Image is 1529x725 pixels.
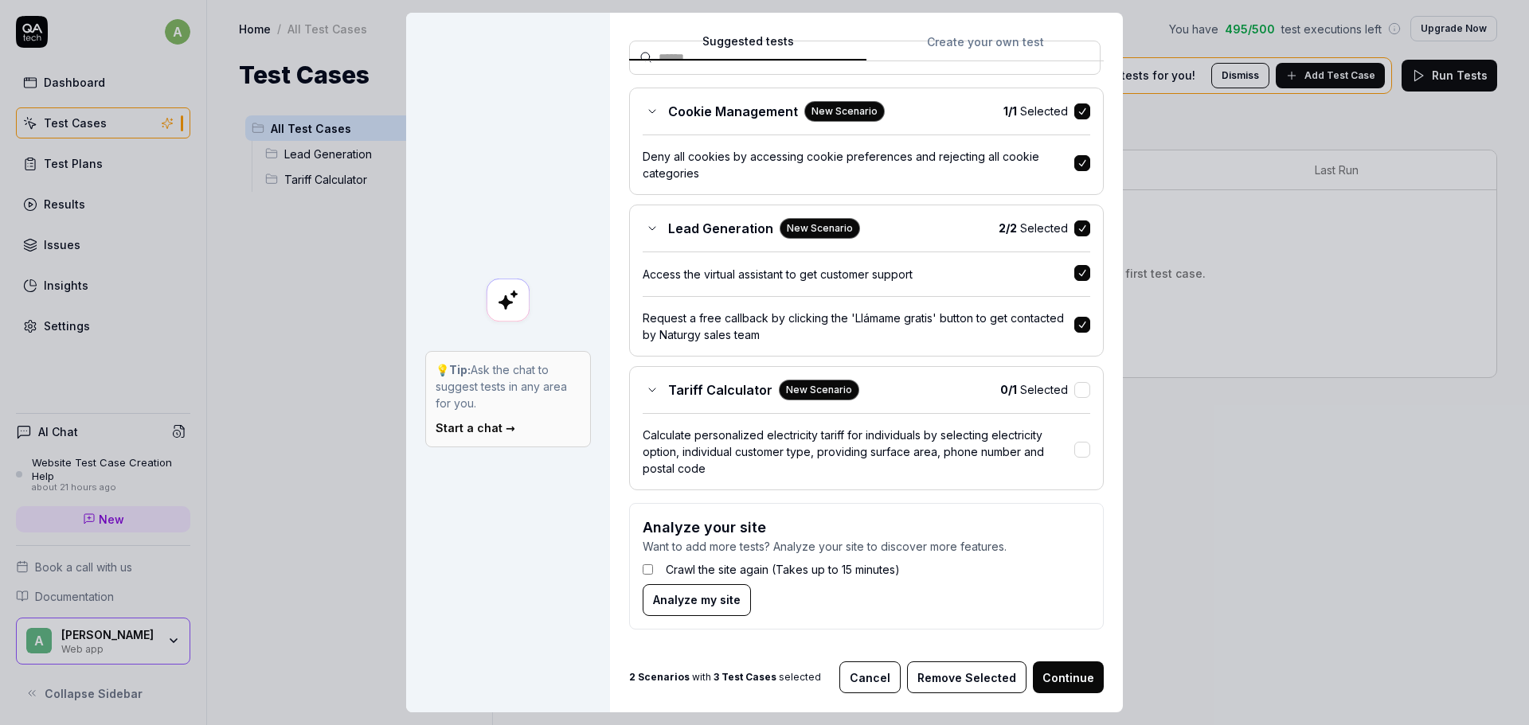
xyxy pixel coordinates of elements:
[629,671,690,683] b: 2 Scenarios
[714,671,776,683] b: 3 Test Cases
[643,266,1074,283] div: Access the virtual assistant to get customer support
[866,33,1104,61] button: Create your own test
[436,421,515,435] a: Start a chat →
[643,584,751,616] button: Analyze my site
[1003,104,1017,118] b: 1 / 1
[1000,381,1068,398] span: Selected
[907,661,1027,693] button: Remove Selected
[1003,103,1068,119] span: Selected
[643,310,1074,343] div: Request a free callback by clicking the 'Llámame gratis' button to get contacted by Naturgy sales...
[629,670,821,684] span: with selected
[804,101,885,122] div: New Scenario
[666,561,900,578] label: Crawl the site again (Takes up to 15 minutes)
[780,218,860,239] div: New Scenario
[839,661,901,693] button: Cancel
[668,380,772,400] span: Tariff Calculator
[436,361,581,411] p: 💡 Ask the chat to suggest tests in any area for you.
[668,219,773,238] span: Lead Generation
[1033,661,1104,693] button: Continue
[643,538,1090,555] p: Want to add more tests? Analyze your site to discover more features.
[653,591,741,608] span: Analyze my site
[643,427,1074,477] div: Calculate personalized electricity tariff for individuals by selecting electricity option, indivi...
[779,380,859,400] div: New Scenario
[1000,383,1017,396] b: 0 / 1
[668,102,798,121] span: Cookie Management
[643,148,1074,181] div: Deny all cookies by accessing cookie preferences and rejecting all cookie categories
[629,33,866,61] button: Suggested tests
[643,516,1090,538] h3: Analyze your site
[449,363,471,376] strong: Tip:
[999,220,1068,236] span: Selected
[999,221,1017,235] b: 2 / 2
